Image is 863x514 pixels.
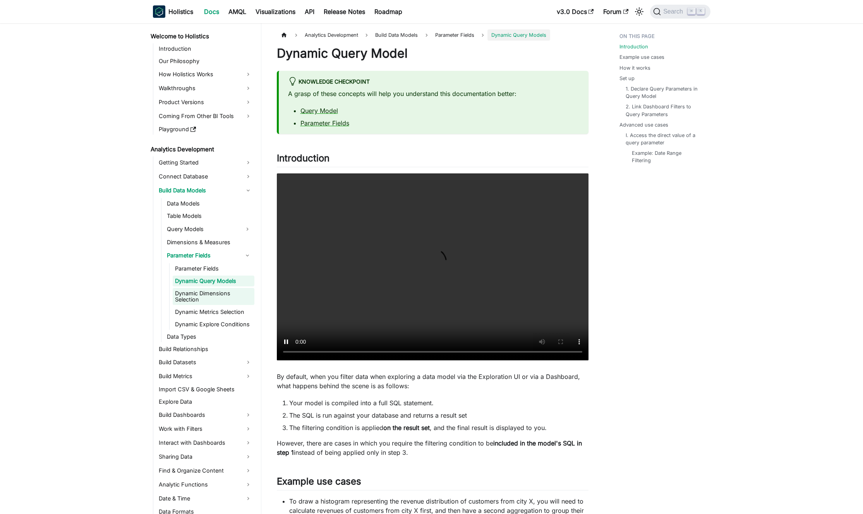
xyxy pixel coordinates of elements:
h2: Introduction [277,152,588,167]
video: Your browser does not support embedding video, but you can . [277,173,588,360]
span: Analytics Development [301,29,362,41]
a: Welcome to Holistics [148,31,254,42]
button: Switch between dark and light mode (currently light mode) [633,5,645,18]
a: v3.0 Docs [552,5,599,18]
a: How Holistics Works [156,68,254,81]
h1: Dynamic Query Model [277,46,588,61]
a: Dynamic Explore Conditions [173,319,254,330]
a: Dynamic Query Models [173,276,254,286]
a: 1. Declare Query Parameters in Query Model [626,85,703,100]
a: Import CSV & Google Sheets [156,384,254,395]
nav: Docs sidebar [145,23,261,514]
a: Forum [599,5,633,18]
button: Collapse sidebar category 'Parameter Fields' [240,249,254,262]
a: Introduction [619,43,648,50]
a: AMQL [224,5,251,18]
a: Date & Time [156,492,254,505]
a: Build Data Models [156,184,254,197]
a: Dynamic Dimensions Selection [173,288,254,305]
a: Visualizations [251,5,300,18]
a: API [300,5,319,18]
button: Expand sidebar category 'Query Models' [240,223,254,235]
button: Search (Command+K) [650,5,710,19]
li: The filtering condition is applied , and the final result is displayed to you. [289,423,588,432]
a: Parameter Fields [300,119,349,127]
a: Explore Data [156,396,254,407]
a: Getting Started [156,156,254,169]
li: The SQL is run against your database and returns a result set [289,411,588,420]
div: knowledge checkpoint [288,77,579,87]
a: Parameter Fields [431,29,478,41]
a: Work with Filters [156,423,254,435]
p: A grasp of these concepts will help you understand this documentation better: [288,89,579,98]
a: Dynamic Metrics Selection [173,307,254,317]
a: Data Models [165,198,254,209]
a: Query Model [300,107,338,115]
b: Holistics [168,7,193,16]
a: Query Models [165,223,240,235]
kbd: ⌘ [688,8,695,15]
span: Build Data Models [371,29,422,41]
h2: Example use cases [277,476,588,490]
a: Example: Date Range Filtering [632,149,700,164]
a: Connect Database [156,170,254,183]
p: However, there are cases in which you require the filtering condition to be instead of being appl... [277,439,588,457]
a: Sharing Data [156,451,254,463]
span: Search [661,8,688,15]
a: Build Datasets [156,356,254,368]
a: Release Notes [319,5,370,18]
a: Find & Organize Content [156,464,254,477]
a: Analytic Functions [156,478,254,491]
a: How it works [619,64,650,72]
li: Your model is compiled into a full SQL statement. [289,398,588,408]
a: Roadmap [370,5,407,18]
a: Build Relationships [156,344,254,355]
a: Build Dashboards [156,409,254,421]
strong: included in the model's SQL in step 1 [277,439,582,456]
a: 2. Link Dashboard Filters to Query Parameters [626,103,703,118]
a: Build Metrics [156,370,254,382]
a: Analytics Development [148,144,254,155]
a: I. Access the direct value of a query parameter [626,132,703,146]
a: Product Versions [156,96,254,108]
nav: Breadcrumbs [277,29,588,41]
strong: on the result set [383,424,430,432]
a: Example use cases [619,53,664,61]
a: Advanced use cases [619,121,668,128]
a: Home page [277,29,292,41]
a: Coming From Other BI Tools [156,110,254,122]
a: Set up [619,75,635,82]
kbd: K [697,8,705,15]
img: Holistics [153,5,165,18]
a: Parameter Fields [173,263,254,274]
a: Data Types [165,331,254,342]
a: Table Models [165,211,254,221]
a: Our Philosophy [156,56,254,67]
a: Dimensions & Measures [165,237,254,248]
p: By default, when you filter data when exploring a data model via the Exploration UI or via a Dash... [277,372,588,391]
a: Interact with Dashboards [156,437,254,449]
span: Parameter Fields [435,32,474,38]
a: Walkthroughs [156,82,254,94]
a: Parameter Fields [165,249,240,262]
a: Introduction [156,43,254,54]
a: Docs [199,5,224,18]
a: Playground [156,124,254,135]
a: HolisticsHolistics [153,5,193,18]
span: Dynamic Query Models [487,29,550,41]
